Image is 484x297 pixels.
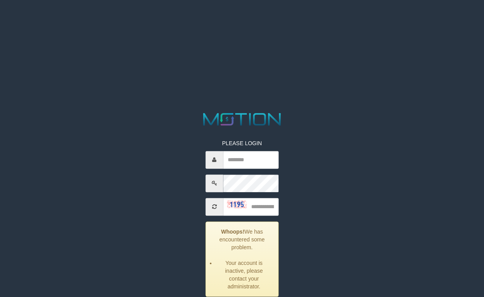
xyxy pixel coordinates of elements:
li: Your account is inactive, please contact your administrator. [216,259,272,290]
div: We has encountered some problem. [205,221,279,297]
img: captcha [227,200,246,208]
p: PLEASE LOGIN [205,139,279,147]
img: MOTION_logo.png [200,111,284,128]
strong: Whoops! [221,229,245,235]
